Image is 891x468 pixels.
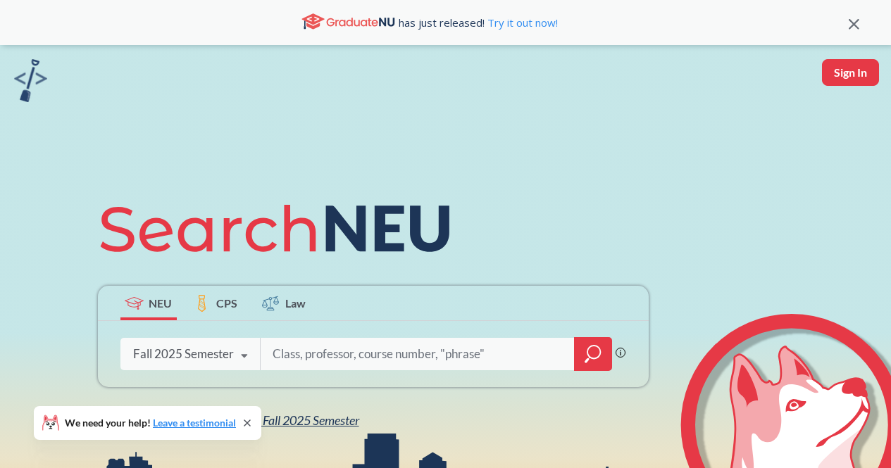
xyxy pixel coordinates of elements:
div: magnifying glass [574,337,612,371]
svg: magnifying glass [585,344,602,364]
span: CPS [216,295,237,311]
a: Try it out now! [485,15,558,30]
div: Fall 2025 Semester [133,346,234,362]
span: Law [285,295,306,311]
a: Leave a testimonial [153,417,236,429]
span: We need your help! [65,418,236,428]
img: sandbox logo [14,59,47,102]
a: sandbox logo [14,59,47,106]
span: has just released! [399,15,558,30]
span: NEU [149,295,172,311]
input: Class, professor, course number, "phrase" [271,339,564,369]
button: Sign In [822,59,879,86]
span: NEU Fall 2025 Semester [236,412,359,428]
span: View all classes for [133,412,359,428]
